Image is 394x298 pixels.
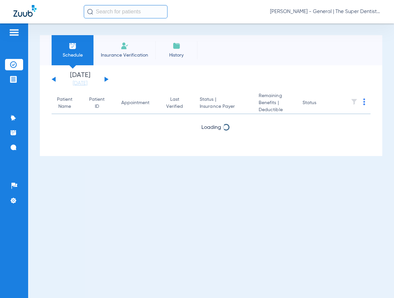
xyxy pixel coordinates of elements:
img: Zuub Logo [13,5,37,17]
th: Status [297,92,342,114]
span: History [160,52,192,59]
th: Remaining Benefits | [253,92,297,114]
img: Manual Insurance Verification [121,42,129,50]
div: Patient Name [57,96,78,110]
div: Patient ID [89,96,111,110]
input: Search for patients [84,5,168,18]
span: [PERSON_NAME] - General | The Super Dentists [270,8,381,15]
span: Insurance Payer [200,103,248,110]
span: Schedule [57,52,88,59]
img: hamburger-icon [9,28,19,36]
img: group-dot-blue.svg [363,98,365,105]
img: filter.svg [351,98,357,105]
div: Last Verified [166,96,189,110]
img: Schedule [69,42,77,50]
div: Appointment [121,99,149,106]
a: [DATE] [60,80,100,87]
div: Patient Name [57,96,72,110]
span: Deductible [259,106,292,114]
li: [DATE] [60,72,100,87]
span: Insurance Verification [98,52,150,59]
img: History [173,42,181,50]
img: Search Icon [87,9,93,15]
div: Appointment [121,99,155,106]
th: Status | [194,92,253,114]
div: Last Verified [166,96,183,110]
span: Loading [201,125,221,130]
div: Patient ID [89,96,105,110]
